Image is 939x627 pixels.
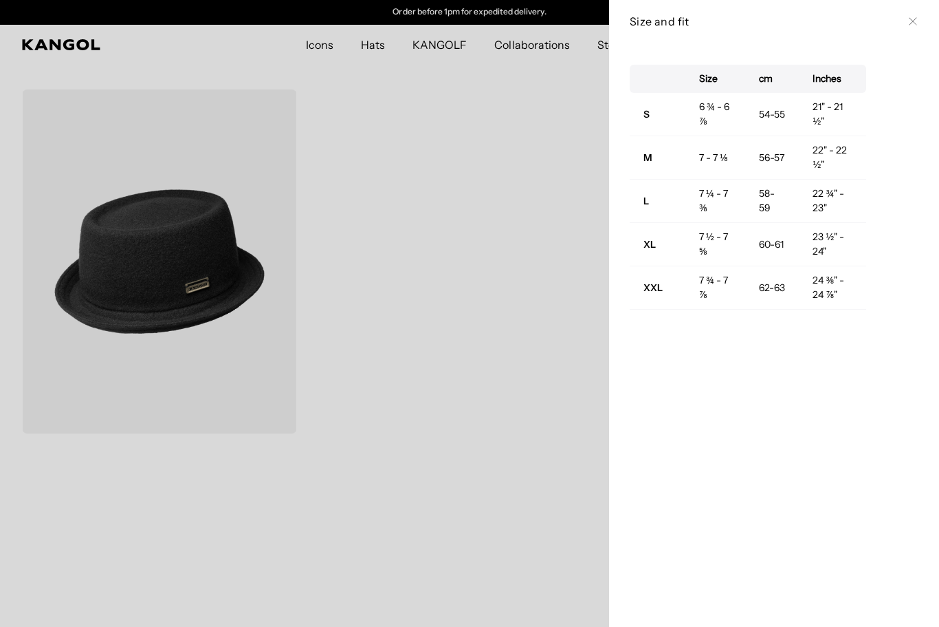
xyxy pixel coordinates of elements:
[745,223,799,266] td: 60-61
[799,180,866,223] td: 22 ¾" - 23"
[643,238,656,251] strong: XL
[745,93,799,136] td: 54-55
[745,266,799,310] td: 62-63
[643,195,649,207] strong: L
[643,151,652,164] strong: M
[685,65,745,93] th: Size
[799,136,866,180] td: 22" - 22 ½"
[643,108,650,120] strong: S
[685,136,745,180] td: 7 - 7 ⅛
[685,266,745,310] td: 7 ¾ - 7 ⅞
[799,223,866,266] td: 23 ½" - 24"
[643,281,663,294] strong: XXL
[685,180,745,223] td: 7 ¼ - 7 ⅜
[799,266,866,310] td: 24 ⅜" - 24 ⅞"
[799,93,866,136] td: 21" - 21 ½"
[685,93,745,136] td: 6 ¾ - 6 ⅞
[745,136,799,180] td: 56-57
[745,180,799,223] td: 58-59
[799,65,866,93] th: Inches
[745,65,799,93] th: cm
[685,223,745,266] td: 7 ½ - 7 ⅝
[630,14,902,29] h3: Size and fit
